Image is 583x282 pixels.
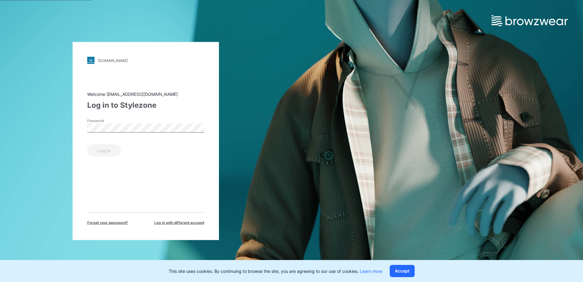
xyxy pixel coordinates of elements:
a: [DOMAIN_NAME] [87,57,204,64]
label: Password [87,118,130,124]
button: Accept [390,265,415,277]
img: stylezone-logo.562084cfcfab977791bfbf7441f1a819.svg [87,57,95,64]
span: Forget your password? [87,220,128,226]
div: Welcome [EMAIL_ADDRESS][DOMAIN_NAME] [87,91,204,97]
p: This site uses cookies. By continuing to browse the site, you are agreeing to our use of cookies. [169,268,382,274]
span: Log in with different account [154,220,204,226]
a: Learn more [360,269,382,274]
img: browzwear-logo.e42bd6dac1945053ebaf764b6aa21510.svg [492,15,568,26]
div: Log in to Stylezone [87,100,204,111]
div: [DOMAIN_NAME] [98,58,128,63]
